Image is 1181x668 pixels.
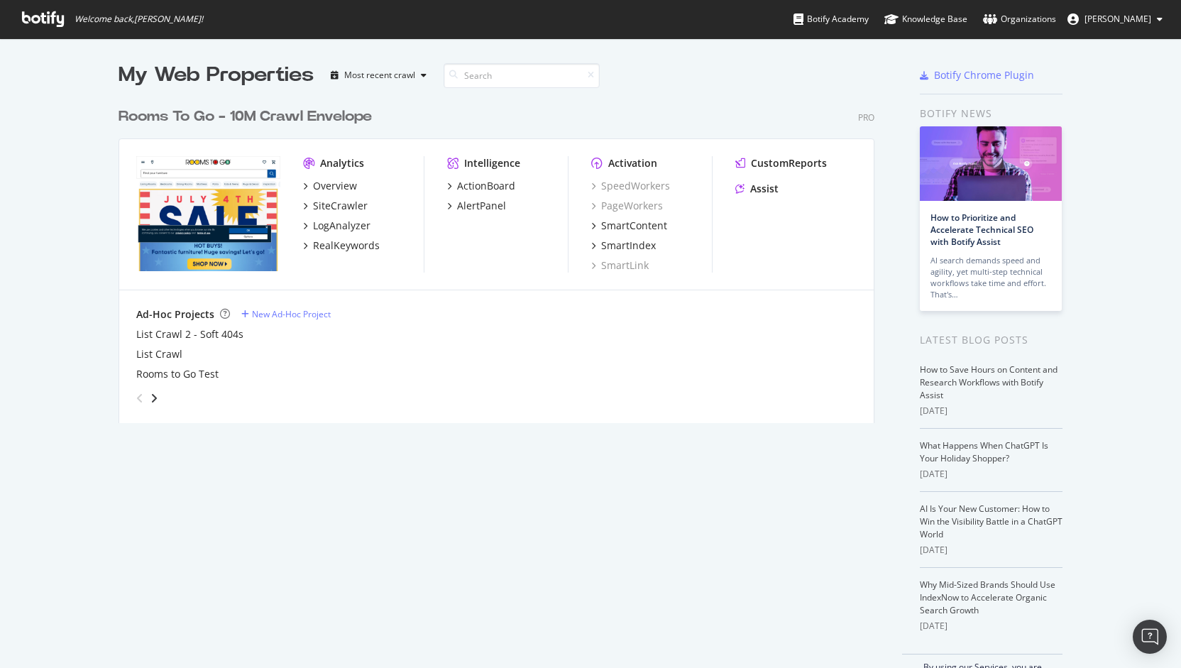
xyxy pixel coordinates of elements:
input: Search [444,63,600,88]
div: [DATE] [920,468,1062,481]
div: Assist [750,182,779,196]
a: List Crawl [136,347,182,361]
div: New Ad-Hoc Project [252,308,331,320]
a: SpeedWorkers [591,179,670,193]
div: Botify Chrome Plugin [934,68,1034,82]
a: How to Save Hours on Content and Research Workflows with Botify Assist [920,363,1058,401]
div: ActionBoard [457,179,515,193]
div: Overview [313,179,357,193]
div: SiteCrawler [313,199,368,213]
a: PageWorkers [591,199,663,213]
div: Latest Blog Posts [920,332,1062,348]
a: SmartIndex [591,239,656,253]
a: CustomReports [735,156,827,170]
div: Open Intercom Messenger [1133,620,1167,654]
div: Analytics [320,156,364,170]
div: angle-right [149,391,159,405]
div: Activation [608,156,657,170]
a: Rooms To Go - 10M Crawl Envelope [119,106,378,127]
div: RealKeywords [313,239,380,253]
a: How to Prioritize and Accelerate Technical SEO with Botify Assist [930,212,1033,248]
a: SiteCrawler [303,199,368,213]
a: Why Mid-Sized Brands Should Use IndexNow to Accelerate Organic Search Growth [920,579,1055,616]
div: Knowledge Base [884,12,967,26]
div: Intelligence [464,156,520,170]
a: SmartLink [591,258,649,273]
div: Ad-Hoc Projects [136,307,214,322]
div: [DATE] [920,620,1062,633]
a: Botify Chrome Plugin [920,68,1034,82]
div: Botify Academy [793,12,869,26]
a: SmartContent [591,219,667,233]
div: Pro [858,111,874,124]
span: Kevin Contreras [1084,13,1151,25]
a: Assist [735,182,779,196]
div: AI search demands speed and agility, yet multi-step technical workflows take time and effort. Tha... [930,255,1051,300]
div: Botify news [920,106,1062,121]
div: CustomReports [751,156,827,170]
a: Rooms to Go Test [136,367,219,381]
a: LogAnalyzer [303,219,370,233]
div: My Web Properties [119,61,314,89]
div: AlertPanel [457,199,506,213]
a: AI Is Your New Customer: How to Win the Visibility Battle in a ChatGPT World [920,503,1062,540]
div: Organizations [983,12,1056,26]
div: LogAnalyzer [313,219,370,233]
div: SmartContent [601,219,667,233]
a: RealKeywords [303,239,380,253]
img: www.roomstogo.com [136,156,280,271]
span: Welcome back, [PERSON_NAME] ! [75,13,203,25]
a: Overview [303,179,357,193]
a: List Crawl 2 - Soft 404s [136,327,243,341]
a: ActionBoard [447,179,515,193]
button: [PERSON_NAME] [1056,8,1174,31]
div: angle-left [131,387,149,410]
a: New Ad-Hoc Project [241,308,331,320]
div: SmartIndex [601,239,656,253]
a: AlertPanel [447,199,506,213]
div: [DATE] [920,544,1062,557]
div: grid [119,89,886,423]
div: [DATE] [920,405,1062,417]
a: What Happens When ChatGPT Is Your Holiday Shopper? [920,439,1048,464]
img: How to Prioritize and Accelerate Technical SEO with Botify Assist [920,126,1062,201]
button: Most recent crawl [325,64,432,87]
div: Rooms To Go - 10M Crawl Envelope [119,106,372,127]
div: Most recent crawl [344,71,415,80]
